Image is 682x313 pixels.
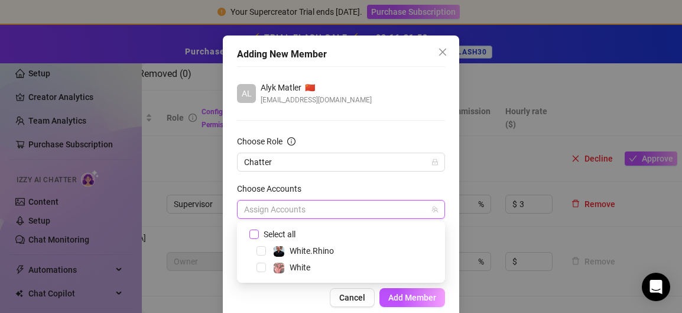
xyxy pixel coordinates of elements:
[339,293,365,302] span: Cancel
[379,288,445,307] button: Add Member
[259,228,300,241] span: Select all
[431,206,439,213] span: team
[242,87,252,100] span: AL
[290,246,334,256] span: White.Rhino
[237,47,445,62] div: Adding New Member
[431,159,439,166] span: lock
[274,246,284,257] img: White.Rhino
[256,246,266,256] span: Select tree node
[261,94,372,106] span: [EMAIL_ADDRESS][DOMAIN_NAME]
[237,135,282,148] div: Choose Role
[256,263,266,272] span: Select tree node
[287,137,295,146] span: info-circle
[237,182,309,195] label: Choose Accounts
[261,81,301,94] span: Alyk Matler
[642,273,670,301] div: Open Intercom Messenger
[290,263,310,272] span: White
[388,293,436,302] span: Add Member
[244,153,438,171] span: Chatter
[433,43,452,62] button: Close
[330,288,375,307] button: Cancel
[274,263,284,273] img: White
[433,47,452,57] span: Close
[261,81,372,94] div: 🇨🇳
[438,47,447,57] span: close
